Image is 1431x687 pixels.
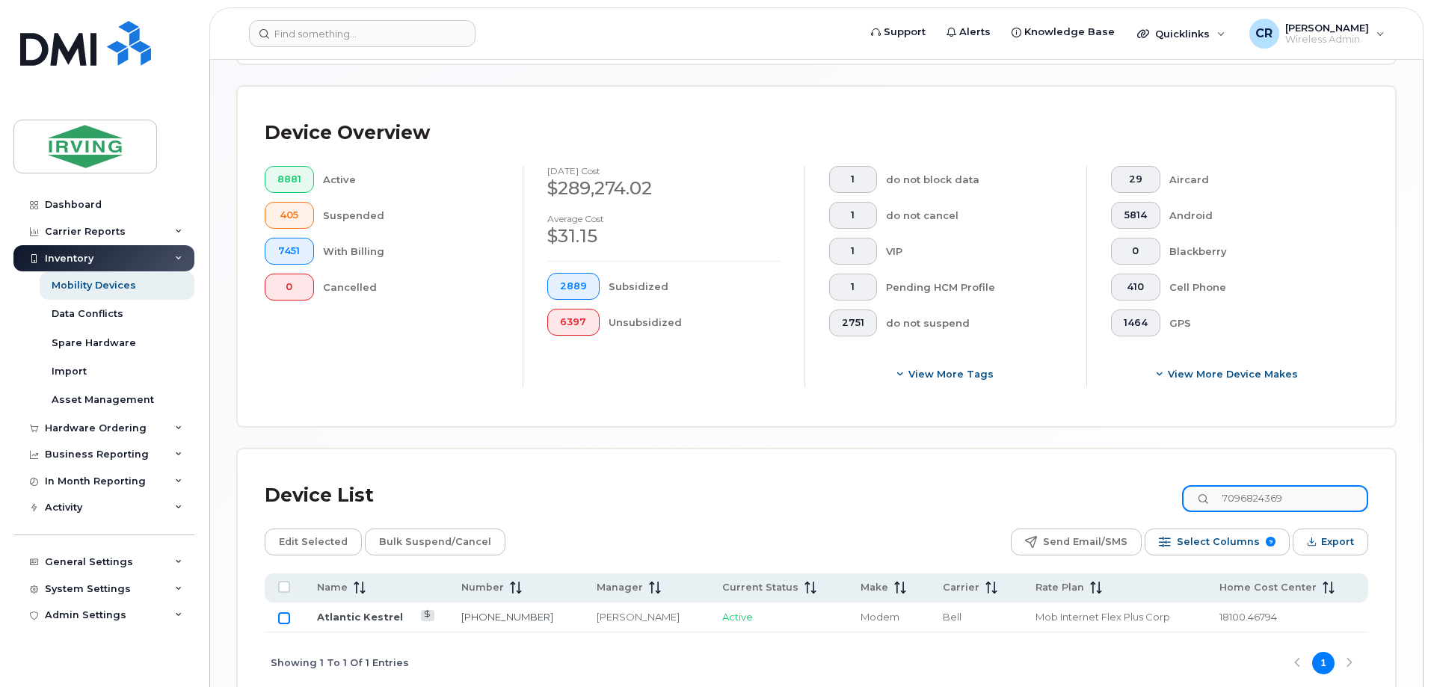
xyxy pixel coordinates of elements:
[271,652,409,674] span: Showing 1 To 1 Of 1 Entries
[908,367,994,381] span: View more tags
[1285,22,1369,34] span: [PERSON_NAME]
[323,274,499,301] div: Cancelled
[861,611,899,623] span: Modem
[547,176,781,201] div: $289,274.02
[1177,531,1260,553] span: Select Columns
[1124,317,1148,329] span: 1464
[1169,309,1345,336] div: GPS
[279,531,348,553] span: Edit Selected
[1145,529,1290,555] button: Select Columns 9
[829,360,1062,387] button: View more tags
[547,166,781,176] h4: [DATE] cost
[842,245,864,257] span: 1
[1169,166,1345,193] div: Aircard
[265,202,314,229] button: 405
[943,581,979,594] span: Carrier
[1111,309,1160,336] button: 1464
[829,166,877,193] button: 1
[1285,34,1369,46] span: Wireless Admin
[265,166,314,193] button: 8881
[1124,281,1148,293] span: 410
[886,274,1063,301] div: Pending HCM Profile
[323,166,499,193] div: Active
[277,209,301,221] span: 405
[842,209,864,221] span: 1
[842,173,864,185] span: 1
[547,309,600,336] button: 6397
[1219,611,1277,623] span: 18100.46794
[1219,581,1317,594] span: Home Cost Center
[1124,245,1148,257] span: 0
[936,17,1001,47] a: Alerts
[265,476,374,515] div: Device List
[249,20,476,47] input: Find something...
[323,238,499,265] div: With Billing
[1321,531,1354,553] span: Export
[317,611,403,623] a: Atlantic Kestrel
[886,238,1063,265] div: VIP
[547,224,781,249] div: $31.15
[1111,202,1160,229] button: 5814
[560,280,587,292] span: 2889
[1169,238,1345,265] div: Blackberry
[829,274,877,301] button: 1
[1124,209,1148,221] span: 5814
[1239,19,1395,49] div: Crystal Rowe
[1111,166,1160,193] button: 29
[842,281,864,293] span: 1
[1293,529,1368,555] button: Export
[1255,25,1272,43] span: CR
[277,245,301,257] span: 7451
[886,166,1063,193] div: do not block data
[943,611,961,623] span: Bell
[265,274,314,301] button: 0
[421,610,435,621] a: View Last Bill
[265,114,430,153] div: Device Overview
[829,238,877,265] button: 1
[1111,274,1160,301] button: 410
[722,611,753,623] span: Active
[829,309,877,336] button: 2751
[959,25,991,40] span: Alerts
[1035,581,1084,594] span: Rate Plan
[1127,19,1236,49] div: Quicklinks
[1155,28,1210,40] span: Quicklinks
[379,531,491,553] span: Bulk Suspend/Cancel
[1124,173,1148,185] span: 29
[597,610,695,624] div: [PERSON_NAME]
[461,581,504,594] span: Number
[265,529,362,555] button: Edit Selected
[1266,537,1275,546] span: 9
[365,529,505,555] button: Bulk Suspend/Cancel
[1169,202,1345,229] div: Android
[861,581,888,594] span: Make
[547,214,781,224] h4: Average cost
[861,17,936,47] a: Support
[277,173,301,185] span: 8881
[265,238,314,265] button: 7451
[547,273,600,300] button: 2889
[1312,652,1335,674] button: Page 1
[1001,17,1125,47] a: Knowledge Base
[560,316,587,328] span: 6397
[609,309,781,336] div: Unsubsidized
[886,202,1063,229] div: do not cancel
[1111,238,1160,265] button: 0
[1024,25,1115,40] span: Knowledge Base
[884,25,926,40] span: Support
[1169,274,1345,301] div: Cell Phone
[1035,611,1170,623] span: Mob Internet Flex Plus Corp
[886,309,1063,336] div: do not suspend
[829,202,877,229] button: 1
[1011,529,1142,555] button: Send Email/SMS
[277,281,301,293] span: 0
[461,611,553,623] a: [PHONE_NUMBER]
[1043,531,1127,553] span: Send Email/SMS
[597,581,643,594] span: Manager
[609,273,781,300] div: Subsidized
[1168,367,1298,381] span: View More Device Makes
[842,317,864,329] span: 2751
[317,581,348,594] span: Name
[1182,485,1368,512] input: Search Device List ...
[722,581,798,594] span: Current Status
